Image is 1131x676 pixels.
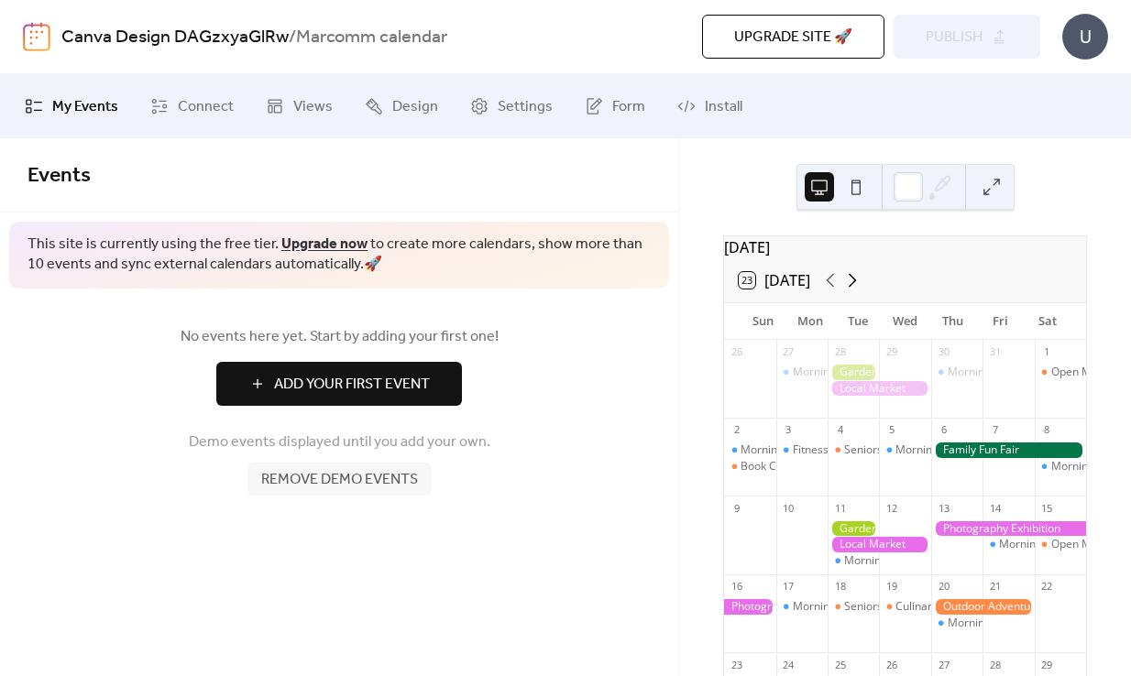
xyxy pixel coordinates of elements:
[776,442,828,458] div: Fitness Bootcamp
[828,381,931,397] div: Local Market
[988,345,1002,359] div: 31
[137,82,247,131] a: Connect
[833,658,847,671] div: 25
[834,303,882,340] div: Tue
[884,580,898,594] div: 19
[1040,345,1054,359] div: 1
[793,442,884,458] div: Fitness Bootcamp
[27,156,91,196] span: Events
[782,423,796,437] div: 3
[786,303,834,340] div: Mon
[948,365,1046,380] div: Morning Yoga Bliss
[178,96,234,118] span: Connect
[833,345,847,359] div: 28
[844,442,940,458] div: Seniors' Social Tea
[948,616,1046,631] div: Morning Yoga Bliss
[741,459,846,474] div: Book Club Gathering
[828,599,879,615] div: Seniors' Social Tea
[289,20,296,55] b: /
[1024,303,1071,340] div: Sat
[724,599,775,615] div: Photography Exhibition
[776,365,828,380] div: Morning Yoga Bliss
[705,96,742,118] span: Install
[730,658,743,671] div: 23
[724,236,1086,258] div: [DATE]
[828,553,879,569] div: Morning Yoga Bliss
[498,96,553,118] span: Settings
[828,365,879,380] div: Gardening Workshop
[293,96,333,118] span: Views
[884,501,898,515] div: 12
[884,423,898,437] div: 5
[782,580,796,594] div: 17
[11,82,132,131] a: My Events
[739,303,786,340] div: Sun
[296,20,447,55] b: Marcomm calendar
[23,22,50,51] img: logo
[1040,423,1054,437] div: 8
[732,267,817,293] button: 23[DATE]
[456,82,566,131] a: Settings
[879,599,930,615] div: Culinary Cooking Class
[999,537,1097,552] div: Morning Yoga Bliss
[937,580,950,594] div: 20
[884,658,898,671] div: 26
[782,658,796,671] div: 24
[1040,658,1054,671] div: 29
[724,442,775,458] div: Morning Yoga Bliss
[351,82,452,131] a: Design
[730,423,743,437] div: 2
[937,423,950,437] div: 6
[931,599,1035,615] div: Outdoor Adventure Day
[571,82,659,131] a: Form
[730,345,743,359] div: 26
[247,463,432,496] button: Remove demo events
[782,345,796,359] div: 27
[61,20,289,55] a: Canva Design DAGzxyaGlRw
[1051,537,1130,552] div: Open Mic Night
[879,442,930,458] div: Morning Yoga Bliss
[931,365,983,380] div: Morning Yoga Bliss
[844,553,942,569] div: Morning Yoga Bliss
[793,599,891,615] div: Morning Yoga Bliss
[216,362,462,406] button: Add Your First Event
[828,521,879,537] div: Gardening Workshop
[27,362,651,406] a: Add Your First Event
[741,442,839,458] div: Morning Yoga Bliss
[937,658,950,671] div: 27
[1035,537,1086,552] div: Open Mic Night
[1040,501,1054,515] div: 15
[828,537,931,552] div: Local Market
[988,423,1002,437] div: 7
[1035,459,1086,474] div: Morning Yoga Bliss
[1040,580,1054,594] div: 22
[988,501,1002,515] div: 14
[1062,14,1108,60] div: U
[261,469,418,491] span: Remove demo events
[833,423,847,437] div: 4
[782,501,796,515] div: 10
[929,303,977,340] div: Thu
[988,658,1002,671] div: 28
[724,459,775,474] div: Book Club Gathering
[392,96,438,118] span: Design
[931,521,1086,537] div: Photography Exhibition
[664,82,756,131] a: Install
[702,15,884,59] button: Upgrade site 🚀
[252,82,346,131] a: Views
[612,96,645,118] span: Form
[52,96,118,118] span: My Events
[793,365,891,380] div: Morning Yoga Bliss
[730,580,743,594] div: 16
[734,27,852,49] span: Upgrade site 🚀
[884,345,898,359] div: 29
[937,345,950,359] div: 30
[281,230,368,258] a: Upgrade now
[931,442,1086,458] div: Family Fun Fair
[976,303,1024,340] div: Fri
[1035,365,1086,380] div: Open Mic Night
[895,442,994,458] div: Morning Yoga Bliss
[983,537,1034,552] div: Morning Yoga Bliss
[931,616,983,631] div: Morning Yoga Bliss
[833,501,847,515] div: 11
